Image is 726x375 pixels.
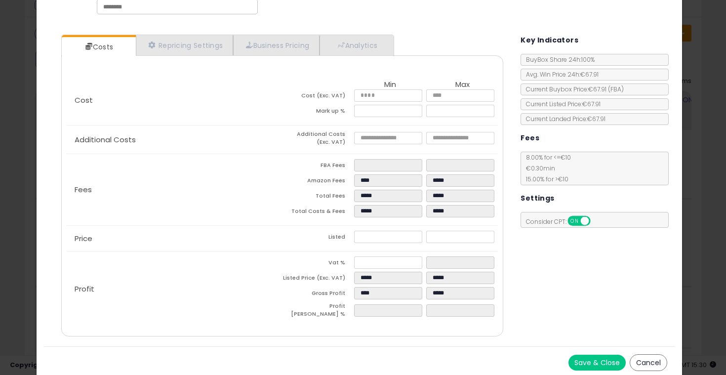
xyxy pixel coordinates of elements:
[521,85,624,93] span: Current Buybox Price:
[282,190,355,205] td: Total Fees
[282,272,355,287] td: Listed Price (Exc. VAT)
[521,132,539,144] h5: Fees
[568,355,626,371] button: Save & Close
[67,136,282,144] p: Additional Costs
[282,231,355,246] td: Listed
[521,70,599,79] span: Avg. Win Price 24h: €67.91
[521,153,571,183] span: 8.00 % for <= €10
[282,302,355,321] td: Profit [PERSON_NAME] %
[282,256,355,272] td: Vat %
[282,205,355,220] td: Total Costs & Fees
[608,85,624,93] span: ( FBA )
[67,235,282,243] p: Price
[426,81,498,89] th: Max
[282,287,355,302] td: Gross Profit
[62,37,135,57] a: Costs
[588,85,624,93] span: €67.91
[521,175,568,183] span: 15.00 % for > €10
[282,130,355,149] td: Additional Costs (Exc. VAT)
[521,115,605,123] span: Current Landed Price: €67.91
[282,89,355,105] td: Cost (Exc. VAT)
[136,35,234,55] a: Repricing Settings
[521,164,555,172] span: €0.30 min
[521,34,578,46] h5: Key Indicators
[521,192,554,205] h5: Settings
[233,35,320,55] a: Business Pricing
[630,354,667,371] button: Cancel
[521,100,601,108] span: Current Listed Price: €67.91
[589,217,605,225] span: OFF
[282,174,355,190] td: Amazon Fees
[282,159,355,174] td: FBA Fees
[569,217,581,225] span: ON
[320,35,393,55] a: Analytics
[67,186,282,194] p: Fees
[354,81,426,89] th: Min
[521,55,595,64] span: BuyBox Share 24h: 100%
[67,96,282,104] p: Cost
[282,105,355,120] td: Mark up %
[67,285,282,293] p: Profit
[521,217,604,226] span: Consider CPT:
